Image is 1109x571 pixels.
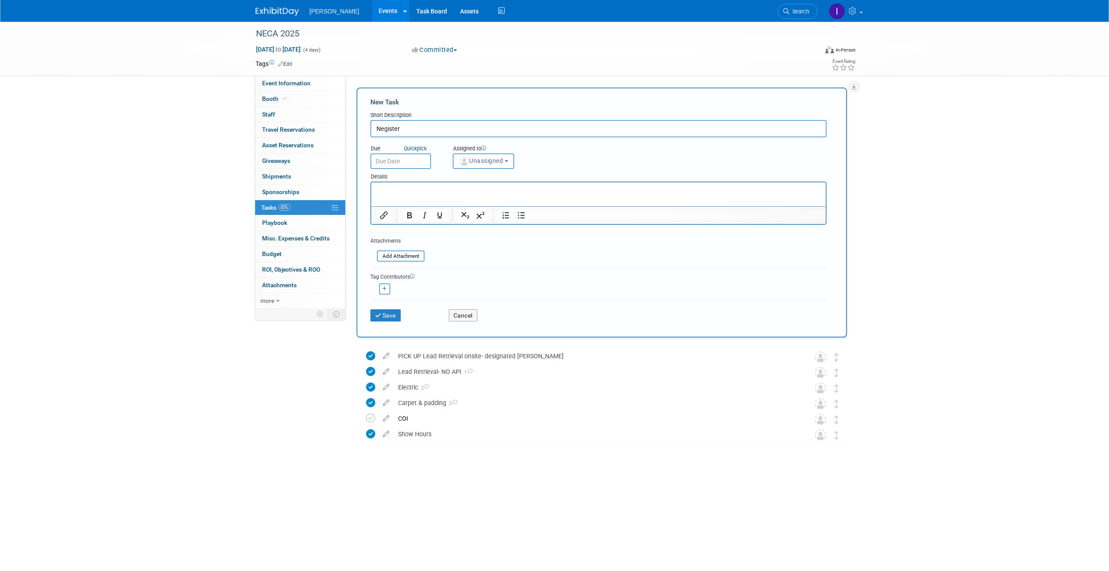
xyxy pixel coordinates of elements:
[262,235,330,242] span: Misc. Expenses & Credits
[256,59,292,68] td: Tags
[418,385,429,391] span: 2
[834,400,839,408] i: Move task
[262,142,314,149] span: Asset Reservations
[255,91,345,107] a: Booth
[262,188,299,195] span: Sponsorships
[328,308,346,320] td: Toggle Event Tabs
[370,237,425,245] div: Attachments
[262,266,320,273] span: ROI, Objectives & ROO
[255,153,345,169] a: Giveaways
[394,411,798,426] div: COI
[379,383,394,391] a: edit
[262,282,297,289] span: Attachments
[778,4,817,19] a: Search
[262,250,282,257] span: Budget
[449,309,477,321] button: Cancel
[379,430,394,438] a: edit
[453,145,557,153] div: Assigned to
[815,398,826,409] img: Unassigned
[370,145,440,153] div: Due
[815,429,826,441] img: Unassigned
[262,80,311,87] span: Event Information
[278,61,292,67] a: Edit
[432,209,447,221] button: Underline
[313,308,328,320] td: Personalize Event Tab Strip
[404,145,417,152] i: Quick
[255,278,345,293] a: Attachments
[255,215,345,230] a: Playbook
[262,111,275,118] span: Staff
[446,401,457,406] span: 2
[370,111,827,120] div: Short Description
[370,153,431,169] input: Due Date
[370,272,827,281] div: Tag Contributors
[394,380,798,395] div: Electric
[370,309,401,321] button: Save
[255,122,345,137] a: Travel Reservations
[262,157,290,164] span: Giveaways
[453,153,514,169] button: Unassigned
[394,364,798,379] div: Lead Retrieval- NO API
[302,47,321,53] span: (4 days)
[815,414,826,425] img: Unassigned
[261,204,290,211] span: Tasks
[262,173,291,180] span: Shipments
[379,415,394,422] a: edit
[473,209,488,221] button: Superscript
[815,351,826,363] img: Unassigned
[514,209,529,221] button: Bullet list
[255,185,345,200] a: Sponsorships
[394,396,798,410] div: Carpet & padding
[279,204,290,211] span: 83%
[825,46,834,53] img: Format-Inperson.png
[815,367,826,378] img: Unassigned
[409,45,460,55] button: Committed
[370,169,827,182] div: Details
[834,431,839,439] i: Move task
[417,209,432,221] button: Italic
[402,145,428,152] a: Quickpick
[260,297,274,304] span: more
[815,383,826,394] img: Unassigned
[255,262,345,277] a: ROI, Objectives & ROO
[376,209,391,221] button: Insert/edit link
[394,427,798,441] div: Show Hours
[394,349,798,363] div: PICK UP Lead Retrieval onsite- designated [PERSON_NAME]
[255,76,345,91] a: Event Information
[834,384,839,393] i: Move task
[253,26,804,42] div: NECA 2025
[499,209,513,221] button: Numbered list
[459,157,503,164] span: Unassigned
[255,247,345,262] a: Budget
[256,45,301,53] span: [DATE] [DATE]
[402,209,417,221] button: Bold
[834,369,839,377] i: Move task
[834,415,839,424] i: Move task
[829,3,845,19] img: Isabella DeJulia
[255,138,345,153] a: Asset Reservations
[835,47,856,53] div: In-Person
[370,120,827,137] input: Name of task or a short description
[379,352,394,360] a: edit
[255,169,345,184] a: Shipments
[255,200,345,215] a: Tasks83%
[274,46,282,53] span: to
[834,353,839,361] i: Move task
[262,219,287,226] span: Playbook
[282,96,287,101] i: Booth reservation complete
[256,7,299,16] img: ExhibitDay
[262,95,289,102] span: Booth
[371,182,826,206] iframe: Rich Text Area
[379,368,394,376] a: edit
[255,231,345,246] a: Misc. Expenses & Credits
[370,97,827,107] div: New Task
[461,370,473,375] span: 1
[255,107,345,122] a: Staff
[255,293,345,308] a: more
[789,8,809,15] span: Search
[262,126,315,133] span: Travel Reservations
[458,209,473,221] button: Subscript
[379,399,394,407] a: edit
[766,45,856,58] div: Event Format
